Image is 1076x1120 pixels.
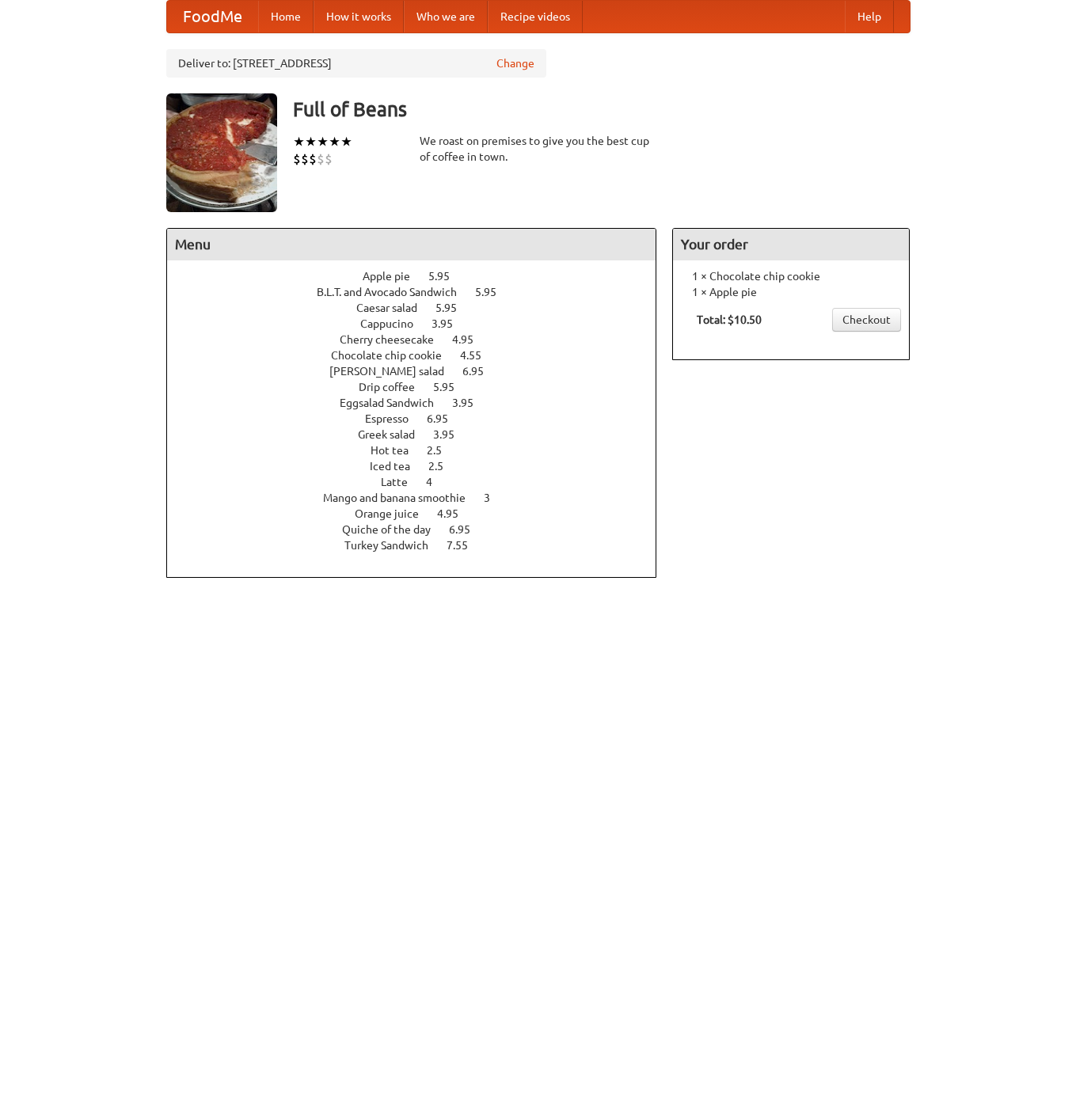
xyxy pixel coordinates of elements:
[462,365,500,378] span: 6.95
[301,150,309,168] li: $
[449,523,486,536] span: 6.95
[420,133,657,165] div: We roast on premises to give you the best cup of coffee in town.
[305,133,317,150] li: ★
[344,539,497,552] a: Turkey Sandwich 7.55
[358,428,431,441] span: Greek salad
[317,286,526,298] a: B.L.T. and Avocado Sandwich 5.95
[293,150,301,168] li: $
[360,317,482,330] a: Cappucino 3.95
[452,333,489,346] span: 4.95
[317,133,329,150] li: ★
[340,397,503,409] a: Eggsalad Sandwich 3.95
[370,460,426,473] span: Iced tea
[381,476,424,488] span: Latte
[331,349,458,362] span: Chocolate chip cookie
[356,302,486,314] a: Caesar salad 5.95
[340,333,503,346] a: Cherry cheesecake 4.95
[356,302,433,314] span: Caesar salad
[433,428,470,441] span: 3.95
[317,286,473,298] span: B.L.T. and Avocado Sandwich
[432,317,469,330] span: 3.95
[317,150,325,168] li: $
[340,397,450,409] span: Eggsalad Sandwich
[371,444,424,457] span: Hot tea
[365,412,424,425] span: Espresso
[363,270,426,283] span: Apple pie
[359,381,431,393] span: Drip coffee
[447,539,484,552] span: 7.55
[370,460,473,473] a: Iced tea 2.5
[832,308,901,332] a: Checkout
[359,381,484,393] a: Drip coffee 5.95
[673,229,909,260] h4: Your order
[681,268,901,284] li: 1 × Chocolate chip cookie
[340,133,352,150] li: ★
[427,444,458,457] span: 2.5
[428,460,459,473] span: 2.5
[452,397,489,409] span: 3.95
[166,49,546,78] div: Deliver to: [STREET_ADDRESS]
[697,313,762,326] b: Total: $10.50
[488,1,583,32] a: Recipe videos
[437,507,474,520] span: 4.95
[360,317,429,330] span: Cappucino
[329,133,340,150] li: ★
[484,492,506,504] span: 3
[166,93,277,212] img: angular.jpg
[340,333,450,346] span: Cherry cheesecake
[293,133,305,150] li: ★
[314,1,404,32] a: How it works
[428,270,466,283] span: 5.95
[427,412,464,425] span: 6.95
[323,492,481,504] span: Mango and banana smoothie
[381,476,462,488] a: Latte 4
[258,1,314,32] a: Home
[365,412,477,425] a: Espresso 6.95
[329,365,460,378] span: [PERSON_NAME] salad
[325,150,333,168] li: $
[342,523,500,536] a: Quiche of the day 6.95
[167,1,258,32] a: FoodMe
[460,349,497,362] span: 4.55
[496,55,534,71] a: Change
[329,365,513,378] a: [PERSON_NAME] salad 6.95
[681,284,901,300] li: 1 × Apple pie
[404,1,488,32] a: Who we are
[342,523,447,536] span: Quiche of the day
[426,476,448,488] span: 4
[371,444,471,457] a: Hot tea 2.5
[363,270,479,283] a: Apple pie 5.95
[293,93,911,125] h3: Full of Beans
[167,229,656,260] h4: Menu
[475,286,512,298] span: 5.95
[845,1,894,32] a: Help
[435,302,473,314] span: 5.95
[355,507,488,520] a: Orange juice 4.95
[344,539,444,552] span: Turkey Sandwich
[323,492,519,504] a: Mango and banana smoothie 3
[331,349,511,362] a: Chocolate chip cookie 4.55
[309,150,317,168] li: $
[355,507,435,520] span: Orange juice
[433,381,470,393] span: 5.95
[358,428,484,441] a: Greek salad 3.95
